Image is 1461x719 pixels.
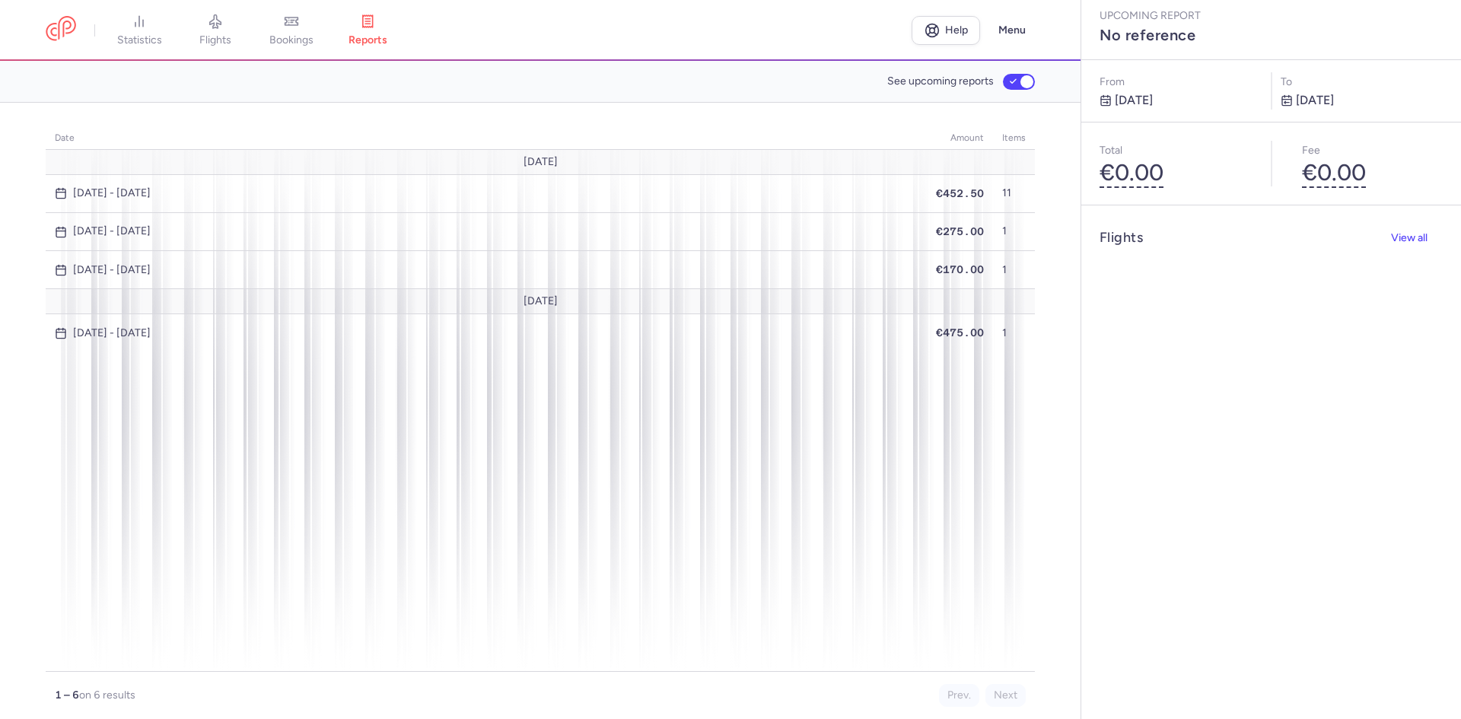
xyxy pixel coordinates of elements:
[939,684,979,707] button: Prev.
[117,33,162,47] span: statistics
[887,75,994,87] span: See upcoming reports
[73,327,151,339] time: [DATE] - [DATE]
[1100,26,1443,44] h3: No reference
[993,314,1035,352] td: 1
[1100,229,1143,247] h4: Flights
[524,295,558,307] span: [DATE]
[1302,160,1366,186] button: €0.00
[993,251,1035,289] td: 1
[73,225,151,237] time: [DATE] - [DATE]
[912,16,980,45] a: Help
[1281,72,1443,91] p: to
[329,14,406,47] a: reports
[993,127,1035,150] th: items
[989,16,1035,45] button: Menu
[936,326,984,339] span: €475.00
[101,14,177,47] a: statistics
[73,264,151,276] time: [DATE] - [DATE]
[349,33,387,47] span: reports
[269,33,314,47] span: bookings
[945,24,968,36] span: Help
[199,33,231,47] span: flights
[985,684,1026,707] button: Next
[79,689,135,702] span: on 6 results
[1302,141,1443,160] p: Fee
[1375,224,1443,253] button: View all
[1100,72,1262,91] p: From
[55,689,79,702] strong: 1 – 6
[524,156,558,168] span: [DATE]
[936,263,984,275] span: €170.00
[177,14,253,47] a: flights
[1100,141,1241,160] p: Total
[993,212,1035,250] td: 1
[993,174,1035,212] td: 11
[927,127,993,150] th: amount
[46,16,76,44] a: CitizenPlane red outlined logo
[1281,91,1443,110] p: [DATE]
[1100,160,1163,186] button: €0.00
[936,225,984,237] span: €275.00
[1100,9,1201,22] span: Upcoming report
[46,127,927,150] th: date
[936,187,984,199] span: €452.50
[1100,91,1262,110] p: [DATE]
[253,14,329,47] a: bookings
[73,187,151,199] time: [DATE] - [DATE]
[1391,232,1428,243] span: View all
